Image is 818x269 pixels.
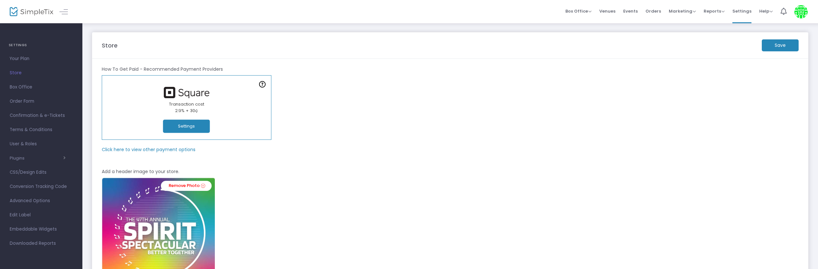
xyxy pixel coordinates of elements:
m-panel-subtitle: Add a header image to your store. [102,168,179,175]
m-panel-subtitle: Click here to view other payment options [102,146,195,153]
button: Plugins [10,156,66,161]
m-panel-title: Store [102,41,118,50]
span: Reports [704,8,725,14]
span: Venues [599,3,615,19]
span: Store [10,69,73,77]
span: Order Form [10,97,73,106]
span: Conversion Tracking Code [10,182,73,191]
span: Transaction cost [169,101,204,107]
span: 2.9% + 30¢ [175,108,198,114]
span: Your Plan [10,55,73,63]
span: Downloaded Reports [10,239,73,248]
span: Advanced Options [10,197,73,205]
a: Remove Photo [161,181,212,191]
span: Settings [732,3,751,19]
span: Box Office [565,8,592,14]
span: Events [623,3,638,19]
span: CSS/Design Edits [10,168,73,177]
img: square.png [161,87,212,98]
h4: SETTINGS [9,39,74,52]
span: User & Roles [10,140,73,148]
span: Marketing [669,8,696,14]
m-panel-subtitle: How To Get Paid - Recommended Payment Providers [102,66,223,73]
span: Orders [645,3,661,19]
span: Help [759,8,773,14]
span: Confirmation & e-Tickets [10,111,73,120]
span: Embeddable Widgets [10,225,73,233]
span: Terms & Conditions [10,126,73,134]
img: question-mark [259,81,266,88]
span: Box Office [10,83,73,91]
span: Edit Label [10,211,73,219]
m-button: Save [762,39,799,51]
button: Settings [163,120,210,133]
